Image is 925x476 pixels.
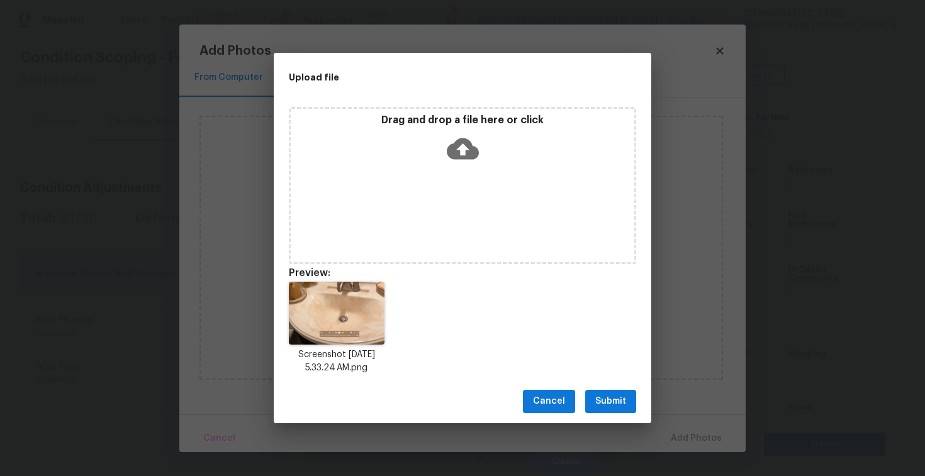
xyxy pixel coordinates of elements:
h2: Upload file [289,70,580,84]
button: Submit [585,390,636,413]
span: Submit [595,394,626,409]
img: G25Hkoj2zW1xf8HllWt9vAldWcAAAAASUVORK5CYII= [289,282,384,345]
p: Screenshot [DATE] 5.33.24 AM.png [289,348,384,375]
p: Drag and drop a file here or click [291,114,634,127]
span: Cancel [533,394,565,409]
button: Cancel [523,390,575,413]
